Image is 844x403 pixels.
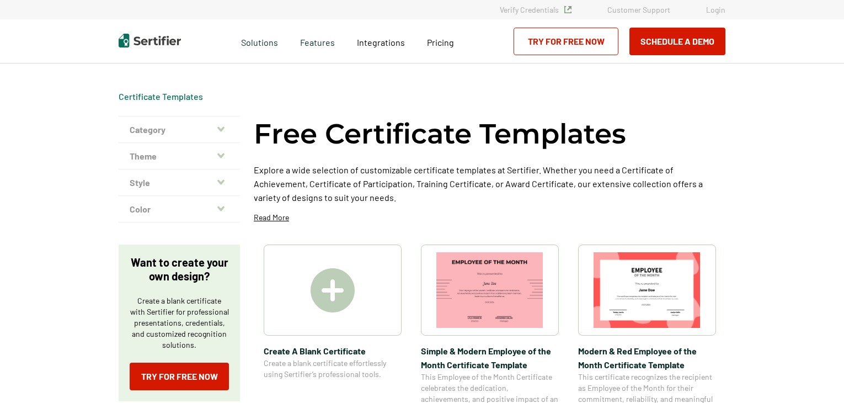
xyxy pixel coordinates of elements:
a: Login [706,5,725,14]
h1: Free Certificate Templates [254,116,626,152]
p: Create a blank certificate with Sertifier for professional presentations, credentials, and custom... [130,295,229,351]
a: Pricing [427,34,454,48]
img: Verified [564,6,571,13]
a: Customer Support [607,5,670,14]
a: Certificate Templates [119,91,203,102]
a: Verify Credentials [500,5,571,14]
button: Theme [119,143,240,169]
p: Explore a wide selection of customizable certificate templates at Sertifier. Whether you need a C... [254,163,725,204]
p: Want to create your own design? [130,256,229,283]
a: Try for Free Now [514,28,618,55]
img: Modern & Red Employee of the Month Certificate Template [594,252,701,328]
span: Solutions [241,34,278,48]
span: Modern & Red Employee of the Month Certificate Template [578,344,716,372]
button: Color [119,196,240,222]
a: Integrations [357,34,405,48]
span: Features [300,34,335,48]
img: Simple & Modern Employee of the Month Certificate Template [436,252,543,328]
div: Breadcrumb [119,91,203,102]
span: Create A Blank Certificate [264,344,402,358]
button: Category [119,116,240,143]
span: Simple & Modern Employee of the Month Certificate Template [421,344,559,372]
button: Style [119,169,240,196]
span: Integrations [357,37,405,47]
img: Create A Blank Certificate [311,268,355,312]
span: Pricing [427,37,454,47]
a: Try for Free Now [130,363,229,390]
img: Sertifier | Digital Credentialing Platform [119,34,181,47]
span: Create a blank certificate effortlessly using Sertifier’s professional tools. [264,358,402,380]
p: Read More [254,212,289,223]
